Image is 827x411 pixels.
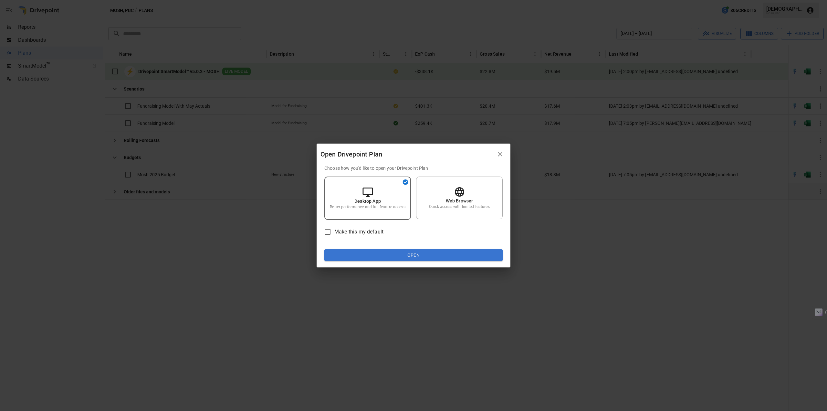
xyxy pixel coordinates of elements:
div: Open Drivepoint Plan [320,149,494,159]
p: Desktop App [354,198,381,204]
span: Make this my default [334,228,383,236]
button: Open [324,249,503,261]
p: Choose how you'd like to open your Drivepoint Plan [324,165,503,171]
p: Quick access with limited features [429,204,489,210]
p: Better performance and full feature access [330,204,405,210]
p: Web Browser [446,198,473,204]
